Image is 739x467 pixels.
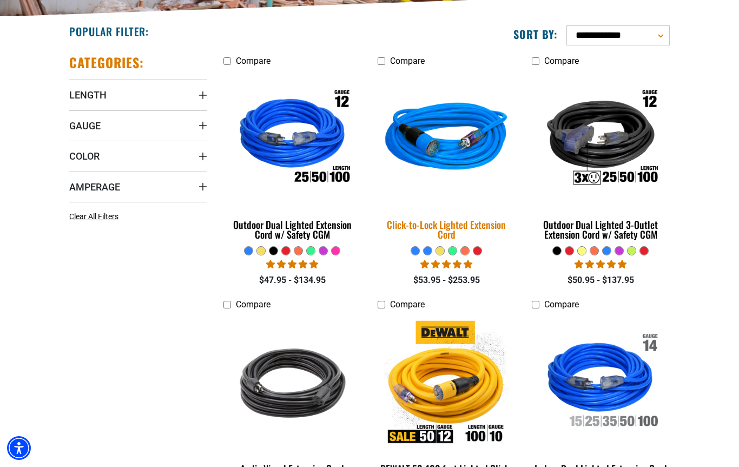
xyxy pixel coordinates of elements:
[69,24,149,38] h2: Popular Filter:
[69,181,120,193] span: Amperage
[532,274,670,287] div: $50.95 - $137.95
[69,120,101,132] span: Gauge
[223,71,361,246] a: Outdoor Dual Lighted Extension Cord w/ Safety CGM Outdoor Dual Lighted Extension Cord w/ Safety CGM
[390,299,425,310] span: Compare
[532,320,669,445] img: Indoor Dual Lighted Extension Cord w/ Safety CGM
[69,150,100,162] span: Color
[378,320,514,445] img: DEWALT 50-100 foot Lighted Click-to-Lock CGM Extension Cord 15A SJTW
[69,212,118,221] span: Clear All Filters
[544,299,579,310] span: Compare
[378,71,516,246] a: blue Click-to-Lock Lighted Extension Cord
[69,89,107,101] span: Length
[236,56,270,66] span: Compare
[223,220,361,239] div: Outdoor Dual Lighted Extension Cord w/ Safety CGM
[69,54,144,71] h2: Categories:
[7,436,31,460] div: Accessibility Menu
[266,259,318,269] span: 4.81 stars
[390,56,425,66] span: Compare
[544,56,579,66] span: Compare
[420,259,472,269] span: 4.87 stars
[223,274,361,287] div: $47.95 - $134.95
[532,77,669,201] img: Outdoor Dual Lighted 3-Outlet Extension Cord w/ Safety CGM
[69,172,207,202] summary: Amperage
[236,299,270,310] span: Compare
[69,80,207,110] summary: Length
[532,220,670,239] div: Outdoor Dual Lighted 3-Outlet Extension Cord w/ Safety CGM
[378,274,516,287] div: $53.95 - $253.95
[69,211,123,222] a: Clear All Filters
[513,27,558,41] label: Sort by:
[532,71,670,246] a: Outdoor Dual Lighted 3-Outlet Extension Cord w/ Safety CGM Outdoor Dual Lighted 3-Outlet Extensio...
[371,70,522,208] img: blue
[69,141,207,171] summary: Color
[378,220,516,239] div: Click-to-Lock Lighted Extension Cord
[225,320,361,445] img: black
[69,110,207,141] summary: Gauge
[575,259,626,269] span: 4.80 stars
[225,77,361,201] img: Outdoor Dual Lighted Extension Cord w/ Safety CGM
